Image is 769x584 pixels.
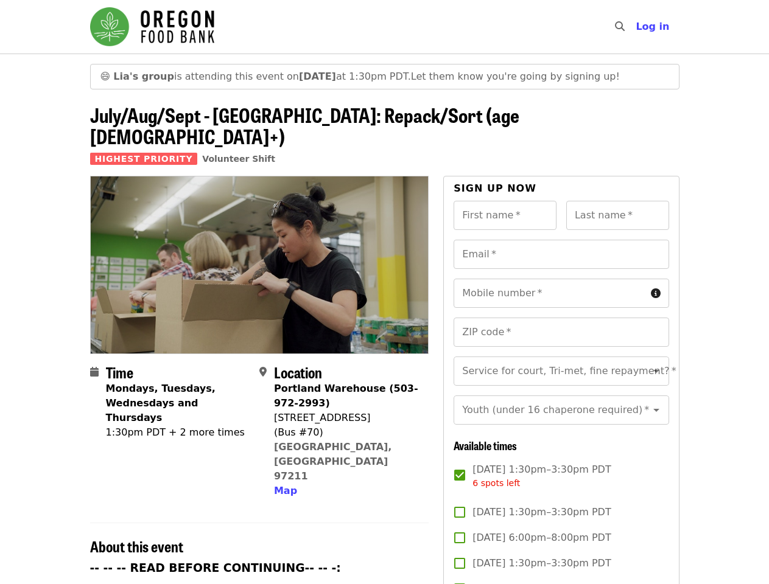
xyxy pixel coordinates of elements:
span: Time [106,361,133,383]
span: Sign up now [454,182,536,194]
button: Log in [626,15,679,39]
input: ZIP code [454,318,669,347]
span: Available times [454,437,517,453]
i: calendar icon [90,366,99,378]
img: July/Aug/Sept - Portland: Repack/Sort (age 8+) organized by Oregon Food Bank [91,176,429,353]
span: 6 spots left [472,478,520,488]
input: Mobile number [454,279,645,308]
i: circle-info icon [651,288,661,299]
span: Let them know you're going by signing up! [411,71,620,82]
span: [DATE] 6:00pm–8:00pm PDT [472,530,611,545]
div: [STREET_ADDRESS] [274,411,419,425]
span: grinning face emoji [100,71,111,82]
input: Search [632,12,642,41]
span: Highest Priority [90,153,198,165]
span: [DATE] 1:30pm–3:30pm PDT [472,462,611,490]
span: July/Aug/Sept - [GEOGRAPHIC_DATA]: Repack/Sort (age [DEMOGRAPHIC_DATA]+) [90,100,519,150]
button: Open [648,363,665,380]
strong: Lia's group [113,71,174,82]
button: Map [274,484,297,498]
strong: Portland Warehouse (503-972-2993) [274,383,418,409]
input: Last name [566,201,669,230]
span: Location [274,361,322,383]
strong: Mondays, Tuesdays, Wednesdays and Thursdays [106,383,216,423]
input: First name [454,201,557,230]
a: [GEOGRAPHIC_DATA], [GEOGRAPHIC_DATA] 97211 [274,441,392,482]
span: Map [274,485,297,496]
strong: [DATE] [299,71,336,82]
i: search icon [615,21,625,32]
span: is attending this event on at 1:30pm PDT. [113,71,410,82]
div: (Bus #70) [274,425,419,440]
strong: -- -- -- READ BEFORE CONTINUING-- -- -: [90,561,341,574]
a: Volunteer Shift [202,154,275,164]
span: Log in [636,21,669,32]
i: map-marker-alt icon [259,366,267,378]
span: [DATE] 1:30pm–3:30pm PDT [472,505,611,520]
span: [DATE] 1:30pm–3:30pm PDT [472,556,611,571]
button: Open [648,401,665,419]
div: 1:30pm PDT + 2 more times [106,425,250,440]
img: Oregon Food Bank - Home [90,7,214,46]
input: Email [454,240,669,269]
span: About this event [90,535,183,557]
